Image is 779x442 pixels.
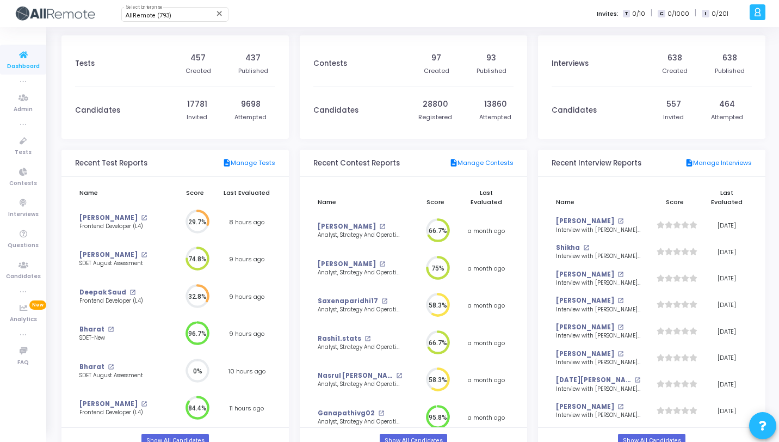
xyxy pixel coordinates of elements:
div: 97 [431,52,441,64]
h3: Recent Test Reports [75,159,147,168]
mat-icon: open_in_new [396,373,402,379]
td: 9 hours ago [219,241,275,278]
div: SDET August Assessment [79,372,164,380]
a: [PERSON_NAME] [318,222,376,231]
th: Last Evaluated [219,182,275,204]
div: 9698 [241,99,261,110]
div: Interview with [PERSON_NAME] <> Senior React Native Developer, Round 1 [556,279,640,287]
mat-icon: open_in_new [141,401,147,407]
div: SDET August Assessment [79,260,164,268]
div: Registered [418,113,452,122]
mat-icon: open_in_new [617,351,623,357]
td: a month ago [459,324,514,362]
td: a month ago [459,399,514,437]
td: 9 hours ago [219,315,275,353]
mat-icon: open_in_new [129,290,135,296]
div: Invited [187,113,207,122]
td: [DATE] [702,345,752,371]
th: Score [648,182,702,212]
span: Questions [8,241,39,250]
mat-icon: open_in_new [617,404,623,410]
h3: Candidates [313,106,358,115]
div: Created [424,66,449,76]
div: Interview with [PERSON_NAME] <> Senior React Native Developer, Round 2 [556,385,640,394]
td: a month ago [459,287,514,324]
td: [DATE] [702,398,752,425]
div: Invited [663,113,684,122]
span: Tests [15,148,32,157]
td: 11 hours ago [219,390,275,427]
span: | [651,8,652,19]
a: Rashi1.stats [318,334,361,343]
a: Nasrul [PERSON_NAME] [318,371,393,380]
div: Analyst, Strategy And Operational Excellence [318,306,402,314]
div: 13860 [484,99,507,110]
div: 464 [719,99,735,110]
td: [DATE] [702,292,752,318]
td: 8 hours ago [219,204,275,241]
td: a month ago [459,250,514,287]
div: Frontend Developer (L4) [79,297,164,305]
mat-icon: open_in_new [583,245,589,251]
div: Analyst, Strategy And Operational Excellence [318,418,402,426]
span: 0/201 [712,9,728,19]
div: Interview with [PERSON_NAME] <> Senior React Native Developer, Round 1 [556,359,640,367]
a: Deepak Saud [79,288,126,297]
mat-icon: open_in_new [379,261,385,267]
a: Bharat [79,325,104,334]
a: [PERSON_NAME] [556,217,614,226]
div: 17781 [187,99,207,110]
mat-icon: open_in_new [617,272,623,278]
a: [PERSON_NAME] [318,260,376,269]
span: Candidates [6,272,41,281]
td: a month ago [459,361,514,399]
div: 93 [486,52,496,64]
div: Interview with [PERSON_NAME] <> Senior SDET/SDET, Round 2 [556,226,640,235]
div: Analyst, Strategy And Operational Excellence [318,343,402,352]
a: Manage Tests [222,158,275,168]
div: Created [662,66,688,76]
div: Interview with [PERSON_NAME] <> Senior SDET/SDET, Round 1 [556,306,640,314]
a: [PERSON_NAME] [556,349,614,359]
mat-icon: open_in_new [617,218,623,224]
div: 437 [245,52,261,64]
a: Manage Interviews [685,158,752,168]
div: Frontend Developer (L4) [79,223,164,231]
td: a month ago [459,212,514,250]
th: Name [313,182,411,212]
h3: Interviews [552,59,589,68]
span: Analytics [10,315,37,324]
span: Dashboard [7,62,40,71]
th: Score [411,182,459,212]
td: [DATE] [702,239,752,266]
div: Published [238,66,268,76]
span: | [695,8,696,19]
mat-icon: open_in_new [141,252,147,258]
label: Invites: [597,9,619,19]
mat-icon: description [222,158,231,168]
div: Analyst, Strategy And Operational Excellence [318,380,402,389]
div: Created [186,66,211,76]
div: Analyst, Strategy And Operational Excellence [318,231,402,240]
div: Frontend Developer (L4) [79,409,164,417]
span: FAQ [17,358,29,367]
a: [PERSON_NAME] [556,270,614,279]
mat-icon: open_in_new [634,377,640,383]
a: [PERSON_NAME] [556,296,614,305]
mat-icon: open_in_new [617,324,623,330]
td: 10 hours ago [219,353,275,390]
a: Ganapathivg02 [318,409,375,418]
div: 557 [666,99,681,110]
span: 0/10 [632,9,645,19]
a: [PERSON_NAME] [556,323,614,332]
h3: Tests [75,59,95,68]
div: Interview with [PERSON_NAME] <> Senior SDET/SDET, Round 1 [556,253,640,261]
span: Contests [9,179,37,188]
th: Name [75,182,171,204]
div: Interview with [PERSON_NAME] <> Senior React Native Developer, Round 1 [556,412,640,420]
mat-icon: open_in_new [108,327,114,333]
div: 457 [190,52,206,64]
th: Name [552,182,648,212]
a: [PERSON_NAME] [79,250,138,260]
a: Shikha [556,243,580,253]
